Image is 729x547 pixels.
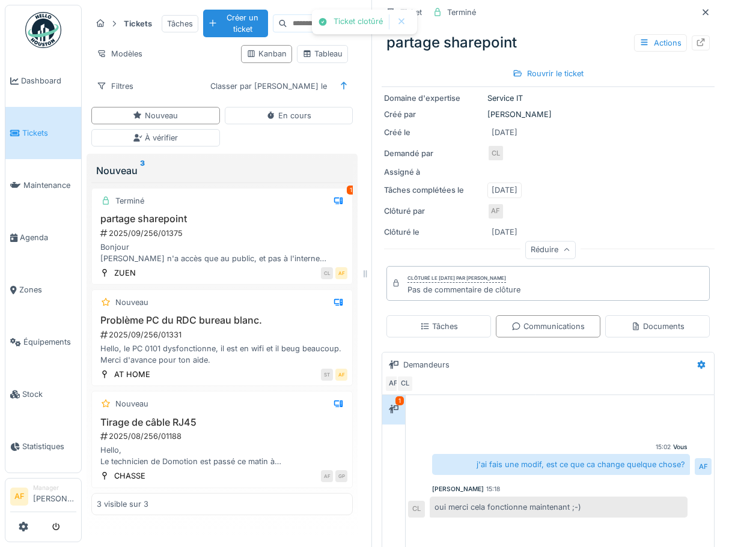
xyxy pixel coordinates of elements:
a: AF Manager[PERSON_NAME] [10,483,76,512]
li: AF [10,488,28,506]
a: Tickets [5,107,81,159]
div: Tâches [420,321,458,332]
div: 2025/08/256/01188 [99,431,347,442]
div: 15:18 [486,485,500,494]
span: Zones [19,284,76,295]
div: Ticket clotûré [334,17,383,27]
h3: Problème PC du RDC bureau blanc. [97,315,347,326]
div: AT HOME [114,369,150,380]
div: ST [321,369,333,381]
div: Terminé [447,7,476,18]
div: Clôturé par [384,205,483,217]
div: Tableau [302,48,343,59]
div: Communications [511,321,585,332]
div: [DATE] [492,184,517,196]
div: Rouvrir le ticket [508,65,588,82]
div: Classer par [PERSON_NAME] le [205,77,332,95]
a: Maintenance [5,159,81,211]
div: 1 [347,186,355,195]
div: 1 [395,396,404,405]
div: Documents [631,321,685,332]
div: GP [335,470,347,482]
div: Réduire [525,241,576,259]
div: Clôturé le [DATE] par [PERSON_NAME] [407,274,506,283]
div: CL [408,501,425,518]
div: oui merci cela fonctionne maintenant ;-) [430,497,688,518]
div: 15:02 [656,443,671,452]
div: AF [321,470,333,482]
div: Filtres [91,77,139,95]
div: Demandeurs [403,359,450,370]
div: 3 visible sur 3 [97,498,148,510]
a: Stock [5,368,81,420]
div: Assigné à [384,166,483,178]
div: partage sharepoint [382,27,715,58]
span: Agenda [20,232,76,243]
div: Clôturé le [384,226,483,238]
a: Zones [5,264,81,316]
li: [PERSON_NAME] [33,483,76,509]
sup: 3 [140,163,145,178]
div: Créé par [384,109,483,120]
div: CL [397,375,413,392]
div: Tâches [162,15,198,32]
span: Statistiques [22,441,76,452]
div: Hello, Le technicien de Domotion est passé ce matin à [GEOGRAPHIC_DATA] et il n’a pas pu connecte... [97,444,347,467]
div: Tâches complétées le [384,184,483,196]
div: [PERSON_NAME] [432,485,484,494]
div: Terminé [115,195,144,207]
span: Dashboard [21,75,76,86]
div: [DATE] [492,226,517,238]
img: Badge_color-CXgf-gQk.svg [25,12,61,48]
div: AF [385,375,401,392]
h3: Tirage de câble RJ45 [97,417,347,428]
div: Nouveau [96,163,348,178]
span: Équipements [23,336,76,348]
h3: partage sharepoint [97,213,347,225]
div: Nouveau [115,297,148,308]
div: 2025/09/256/01331 [99,329,347,340]
div: AF [335,267,347,279]
a: Agenda [5,211,81,264]
div: 2025/09/256/01375 [99,228,347,239]
div: Pas de commentaire de clôture [407,284,520,295]
div: Manager [33,483,76,492]
a: Dashboard [5,55,81,107]
div: CL [321,267,333,279]
div: CL [487,145,504,162]
span: Tickets [22,127,76,139]
div: [DATE] [492,127,517,138]
div: Nouveau [115,398,148,409]
div: j'ai fais une modif, est ce que ca change quelque chose? [432,454,690,475]
div: Créé le [384,127,483,138]
div: Hello, le PC 0101 dysfonctionne, il est en wifi et il beug beaucoup. Merci d'avance pour ton aide. [97,343,347,366]
div: Domaine d'expertise [384,92,483,104]
div: Bonjour [PERSON_NAME] n'a accès que au public, et pas à l'interne (C:\Users\[PERSON_NAME].[PERSON... [97,241,347,264]
div: Demandé par [384,148,483,159]
a: Équipements [5,316,81,368]
div: ZUEN [114,267,136,279]
div: En cours [266,110,311,121]
div: AF [695,458,712,475]
div: Créer un ticket [203,10,268,37]
div: Actions [634,34,687,52]
div: AF [335,369,347,381]
div: Service IT [384,92,712,104]
div: [PERSON_NAME] [384,109,712,120]
strong: Tickets [119,18,157,29]
div: CHASSE [114,470,145,482]
div: Vous [673,443,688,452]
div: Nouveau [133,110,178,121]
div: Modèles [91,45,148,62]
div: Ticket [400,7,422,18]
div: Kanban [246,48,287,59]
span: Stock [22,388,76,400]
div: AF [487,203,504,220]
span: Maintenance [23,180,76,191]
a: Statistiques [5,420,81,473]
div: À vérifier [133,132,178,144]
